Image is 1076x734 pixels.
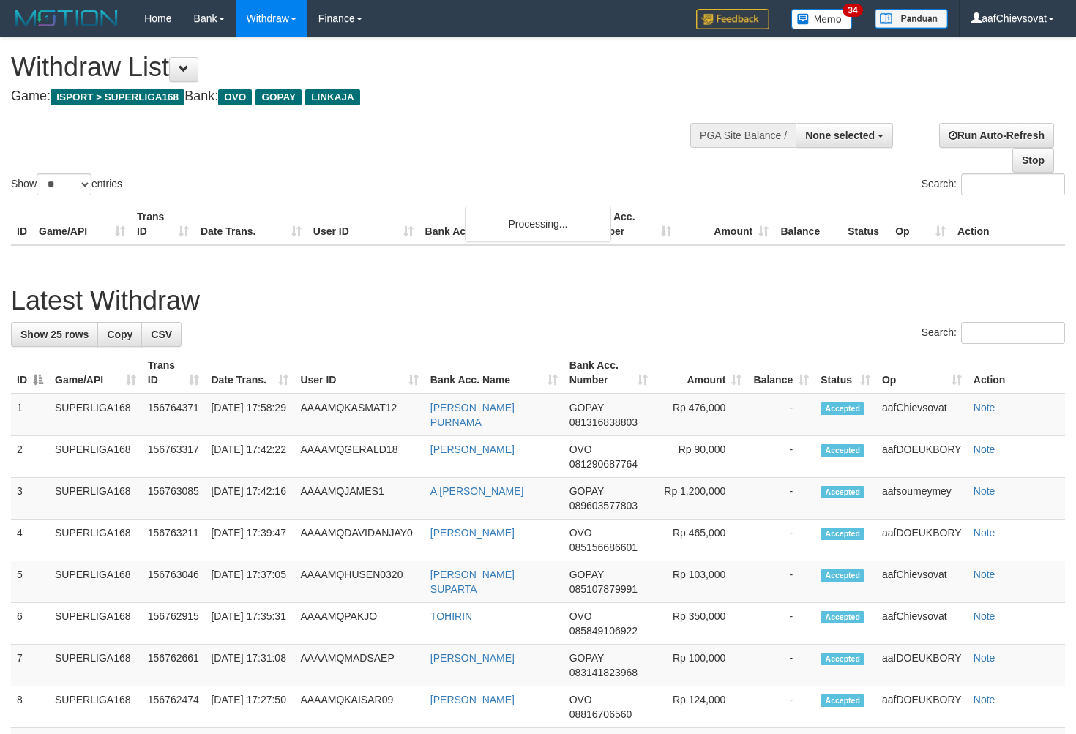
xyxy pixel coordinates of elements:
[205,394,294,436] td: [DATE] 17:58:29
[307,203,419,245] th: User ID
[821,486,864,498] span: Accepted
[876,436,968,478] td: aafDOEUKBORY
[142,520,206,561] td: 156763211
[37,173,91,195] select: Showentries
[968,352,1065,394] th: Action
[141,322,182,347] a: CSV
[815,352,876,394] th: Status: activate to sort column ascending
[939,123,1054,148] a: Run Auto-Refresh
[876,394,968,436] td: aafChievsovat
[876,478,968,520] td: aafsoumeymey
[49,478,142,520] td: SUPERLIGA168
[696,9,769,29] img: Feedback.jpg
[876,603,968,645] td: aafChievsovat
[842,203,889,245] th: Status
[569,652,604,664] span: GOPAY
[791,9,853,29] img: Button%20Memo.svg
[974,402,995,413] a: Note
[142,686,206,728] td: 156762474
[205,352,294,394] th: Date Trans.: activate to sort column ascending
[430,485,524,497] a: A [PERSON_NAME]
[747,436,815,478] td: -
[569,402,604,413] span: GOPAY
[974,485,995,497] a: Note
[430,652,515,664] a: [PERSON_NAME]
[11,520,49,561] td: 4
[654,603,748,645] td: Rp 350,000
[747,603,815,645] td: -
[205,645,294,686] td: [DATE] 17:31:08
[11,561,49,603] td: 5
[11,478,49,520] td: 3
[747,686,815,728] td: -
[205,436,294,478] td: [DATE] 17:42:22
[569,610,592,622] span: OVO
[569,485,604,497] span: GOPAY
[569,443,592,455] span: OVO
[747,645,815,686] td: -
[97,322,142,347] a: Copy
[205,561,294,603] td: [DATE] 17:37:05
[430,694,515,705] a: [PERSON_NAME]
[974,652,995,664] a: Note
[690,123,796,148] div: PGA Site Balance /
[677,203,774,245] th: Amount
[195,203,307,245] th: Date Trans.
[974,694,995,705] a: Note
[569,708,632,720] span: Copy 08816706560 to clipboard
[654,686,748,728] td: Rp 124,000
[151,329,172,340] span: CSV
[774,203,842,245] th: Balance
[142,394,206,436] td: 156764371
[747,561,815,603] td: -
[821,611,864,623] span: Accepted
[255,89,302,105] span: GOPAY
[821,653,864,665] span: Accepted
[11,645,49,686] td: 7
[569,416,638,428] span: Copy 081316838803 to clipboard
[49,686,142,728] td: SUPERLIGA168
[11,686,49,728] td: 8
[49,520,142,561] td: SUPERLIGA168
[922,173,1065,195] label: Search:
[107,329,132,340] span: Copy
[430,610,472,622] a: TOHIRIN
[974,610,995,622] a: Note
[305,89,360,105] span: LINKAJA
[294,520,424,561] td: AAAAMQDAVIDANJAY0
[294,561,424,603] td: AAAAMQHUSEN0320
[430,527,515,539] a: [PERSON_NAME]
[654,394,748,436] td: Rp 476,000
[218,89,252,105] span: OVO
[796,123,893,148] button: None selected
[419,203,580,245] th: Bank Acc. Name
[821,569,864,582] span: Accepted
[11,203,33,245] th: ID
[876,520,968,561] td: aafDOEUKBORY
[922,322,1065,344] label: Search:
[11,173,122,195] label: Show entries
[465,206,611,242] div: Processing...
[142,645,206,686] td: 156762661
[569,625,638,637] span: Copy 085849106922 to clipboard
[205,686,294,728] td: [DATE] 17:27:50
[654,561,748,603] td: Rp 103,000
[876,645,968,686] td: aafDOEUKBORY
[11,352,49,394] th: ID: activate to sort column descending
[805,130,875,141] span: None selected
[569,667,638,678] span: Copy 083141823968 to clipboard
[11,7,122,29] img: MOTION_logo.png
[747,520,815,561] td: -
[430,443,515,455] a: [PERSON_NAME]
[569,500,638,512] span: Copy 089603577803 to clipboard
[49,394,142,436] td: SUPERLIGA168
[952,203,1065,245] th: Action
[430,569,515,595] a: [PERSON_NAME] SUPARTA
[11,436,49,478] td: 2
[205,478,294,520] td: [DATE] 17:42:16
[1012,148,1054,173] a: Stop
[747,352,815,394] th: Balance: activate to sort column ascending
[33,203,131,245] th: Game/API
[11,53,703,82] h1: Withdraw List
[569,542,638,553] span: Copy 085156686601 to clipboard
